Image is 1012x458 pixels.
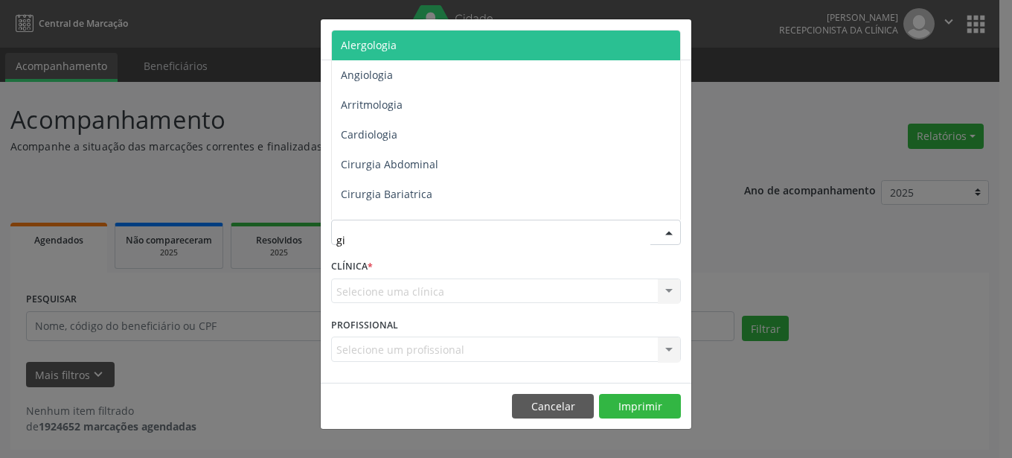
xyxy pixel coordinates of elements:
span: Cirurgia Bariatrica [341,187,432,201]
span: Cirurgia Abdominal [341,157,438,171]
span: Cirurgia Cabeça e Pescoço [341,217,472,231]
button: Cancelar [512,394,594,419]
label: PROFISSIONAL [331,314,398,337]
input: Seleciona uma especialidade [336,225,650,255]
label: CLÍNICA [331,255,373,279]
span: Alergologia [341,38,397,52]
span: Angiologia [341,68,393,82]
button: Imprimir [599,394,681,419]
button: Close [662,19,691,56]
span: Arritmologia [341,98,403,112]
h5: Relatório de agendamentos [331,30,502,49]
span: Cardiologia [341,127,397,141]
